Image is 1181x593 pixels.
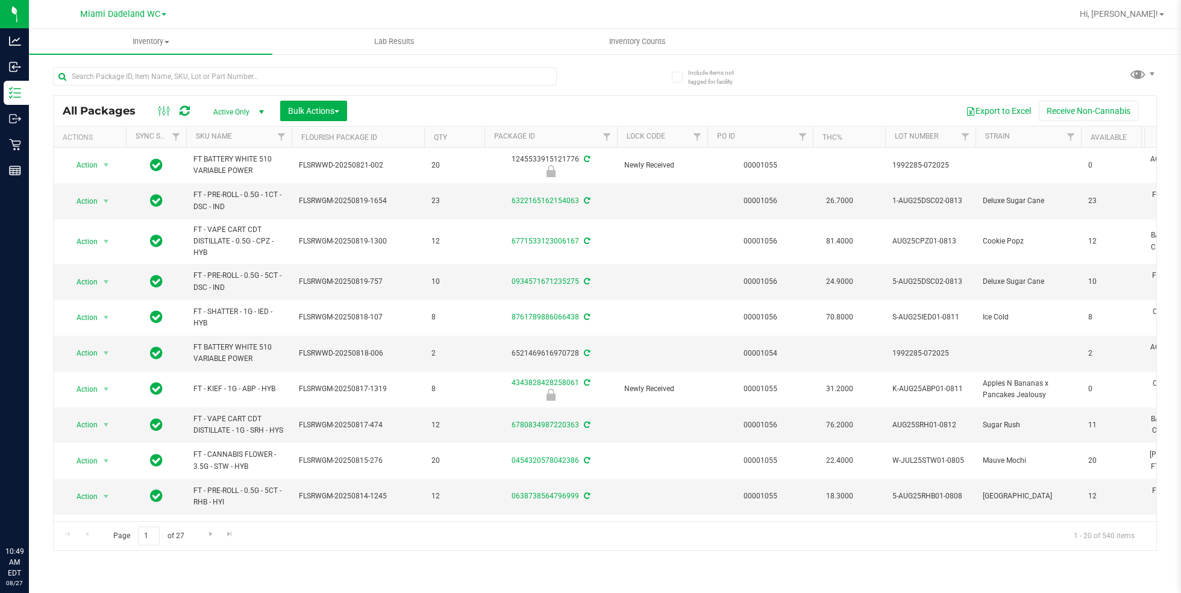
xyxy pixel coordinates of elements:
a: Filter [688,127,707,147]
span: FT - PRE-ROLL - 0.5G - 1CT - DSC - IND [193,189,284,212]
span: Sync from Compliance System [582,378,590,387]
a: Filter [166,127,186,147]
span: [GEOGRAPHIC_DATA] [983,491,1074,502]
span: Hi, [PERSON_NAME]! [1080,9,1158,19]
span: Action [66,309,98,326]
span: 31.2000 [820,380,859,398]
a: 0454320578042386 [512,456,579,465]
span: In Sync [150,488,163,504]
span: Inventory [29,36,272,47]
span: 12 [1088,491,1134,502]
span: 12 [431,236,477,247]
a: 8761789886066438 [512,313,579,321]
span: 0 [1088,160,1134,171]
span: Sugar Rush [983,419,1074,431]
span: 8 [431,312,477,323]
span: Sync from Compliance System [582,349,590,357]
a: 00001056 [744,237,777,245]
inline-svg: Analytics [9,35,21,47]
span: Sync from Compliance System [582,313,590,321]
span: 1 - 20 of 540 items [1064,527,1144,545]
inline-svg: Inbound [9,61,21,73]
span: 2 [1088,348,1134,359]
span: FLSRWGM-20250819-1654 [299,195,417,207]
a: 00001056 [744,277,777,286]
span: 0 [1088,383,1134,395]
span: 5-AUG25DSC02-0813 [892,276,968,287]
a: Lab Results [272,29,516,54]
span: Action [66,381,98,398]
a: Lot Number [895,132,938,140]
a: Available [1091,133,1127,142]
span: 11 [1088,419,1134,431]
span: 12 [431,491,477,502]
span: Newly Received [624,383,700,395]
div: Actions [63,133,121,142]
span: 81.4000 [820,233,859,250]
span: 20 [1088,455,1134,466]
span: 23 [431,195,477,207]
span: FT - CANNABIS FLOWER - 3.5G - STW - HYB [193,449,284,472]
span: FT - PRE-ROLL - 0.5G - 5CT - DSC - IND [193,270,284,293]
span: Deluxe Sugar Cane [983,195,1074,207]
span: FLSRWGM-20250817-1319 [299,383,417,395]
span: In Sync [150,157,163,174]
span: Sync from Compliance System [582,277,590,286]
p: 10:49 AM EDT [5,546,23,579]
span: Sync from Compliance System [582,155,590,163]
button: Receive Non-Cannabis [1039,101,1138,121]
a: Qty [434,133,447,142]
a: 00001056 [744,196,777,205]
a: 00001056 [744,313,777,321]
span: FLSRWGM-20250814-1245 [299,491,417,502]
a: 6322165162154063 [512,196,579,205]
span: Inventory Counts [593,36,682,47]
a: 00001055 [744,492,777,500]
span: In Sync [150,345,163,362]
span: 2 [431,348,477,359]
span: 20 [431,455,477,466]
a: 4343828428258061 [512,378,579,387]
span: Newly Received [624,160,700,171]
div: 6521469616970728 [483,348,619,359]
span: Action [66,488,98,505]
span: select [99,381,114,398]
span: Action [66,233,98,250]
span: FT - PRE-ROLL - 0.5G - 5CT - RHB - HYI [193,485,284,508]
span: Sync from Compliance System [582,196,590,205]
span: select [99,274,114,290]
span: In Sync [150,452,163,469]
span: Sync from Compliance System [582,492,590,500]
span: FT - VAPE CART CDT DISTILLATE - 1G - SRH - HYS [193,413,284,436]
span: Action [66,453,98,469]
span: AUG25CPZ01-0813 [892,236,968,247]
span: 12 [1088,236,1134,247]
span: 22.4000 [820,452,859,469]
span: Action [66,274,98,290]
a: Strain [985,132,1010,140]
span: FT BATTERY WHITE 510 VARIABLE POWER [193,154,284,177]
span: select [99,309,114,326]
a: Package ID [494,132,535,140]
span: 23 [1088,195,1134,207]
span: select [99,157,114,174]
div: 1245533915121776 [483,154,619,177]
a: THC% [822,133,842,142]
span: In Sync [150,192,163,209]
button: Export to Excel [958,101,1039,121]
span: Sync from Compliance System [582,237,590,245]
a: 00001055 [744,161,777,169]
span: 26.7000 [820,192,859,210]
span: 24.9000 [820,273,859,290]
span: FLSRWGM-20250817-474 [299,419,417,431]
span: select [99,416,114,433]
a: Go to the next page [202,527,219,543]
div: Newly Received [483,389,619,401]
span: 1992285-072025 [892,348,968,359]
button: Bulk Actions [280,101,347,121]
a: Go to the last page [221,527,239,543]
inline-svg: Outbound [9,113,21,125]
span: W-JUL25STW01-0805 [892,455,968,466]
span: Lab Results [358,36,431,47]
span: Sync from Compliance System [582,456,590,465]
